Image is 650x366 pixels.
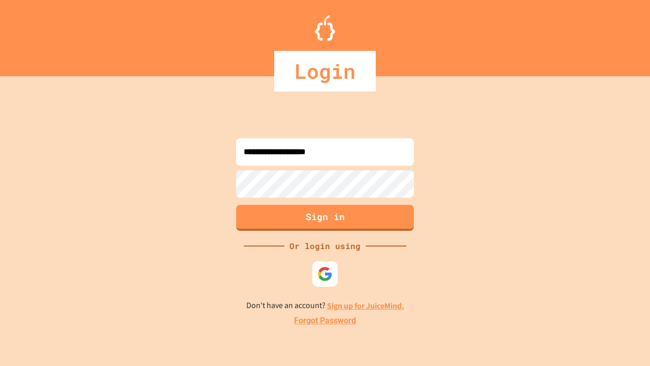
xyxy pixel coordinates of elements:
p: Don't have an account? [246,299,404,312]
div: Login [274,51,376,91]
a: Sign up for JuiceMind. [327,300,404,311]
div: Or login using [284,240,366,252]
button: Sign in [236,205,414,231]
img: Logo.svg [315,15,335,41]
img: google-icon.svg [317,266,333,282]
a: Forgot Password [294,315,356,327]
